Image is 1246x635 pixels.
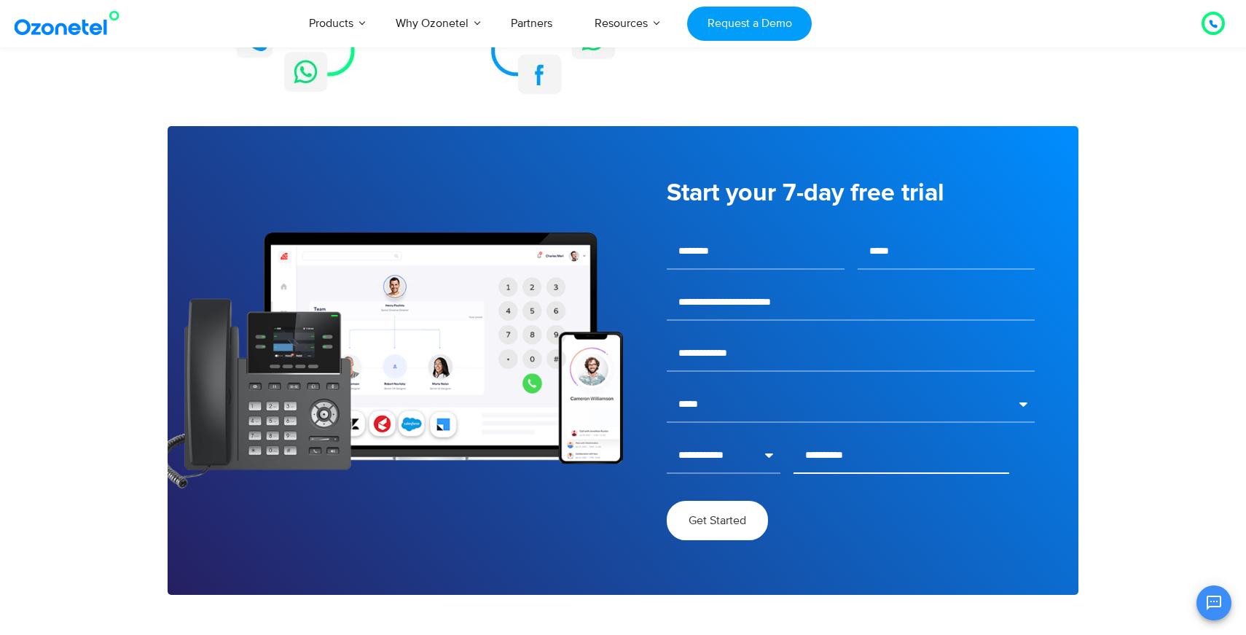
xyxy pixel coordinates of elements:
a: Request a Demo [687,7,812,41]
button: Open chat [1196,585,1231,620]
h5: Start your 7-day free trial [667,181,1035,206]
button: Get Started [667,501,768,540]
span: Get Started [689,515,746,526]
